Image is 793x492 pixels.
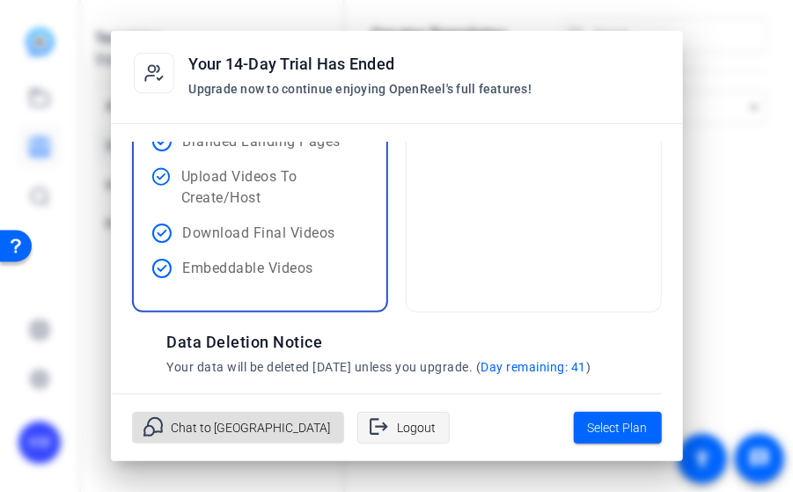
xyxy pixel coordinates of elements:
p: Upload Videos To Create/Host [181,166,369,209]
span: Chat to [GEOGRAPHIC_DATA] [171,411,330,444]
button: Chat to [GEOGRAPHIC_DATA] [132,412,345,444]
span: Select Plan [588,417,648,438]
p: Embeddable Videos [183,258,314,279]
p: Branded Landing Pages [183,131,341,152]
span: Logout [397,411,436,444]
h2: Your 14-Day Trial Has Ended [189,52,395,77]
button: Select Plan [574,412,662,444]
mat-icon: logout [368,416,390,438]
span: Day remaining: 41 [481,360,587,374]
p: Upgrade now to continue enjoying OpenReel's full features! [189,80,532,98]
p: Your data will be deleted [DATE] unless you upgrade. ( ) [167,358,627,376]
button: Logout [357,412,450,444]
h2: Data Deletion Notice [167,330,627,355]
p: Download Final Videos [183,223,336,244]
